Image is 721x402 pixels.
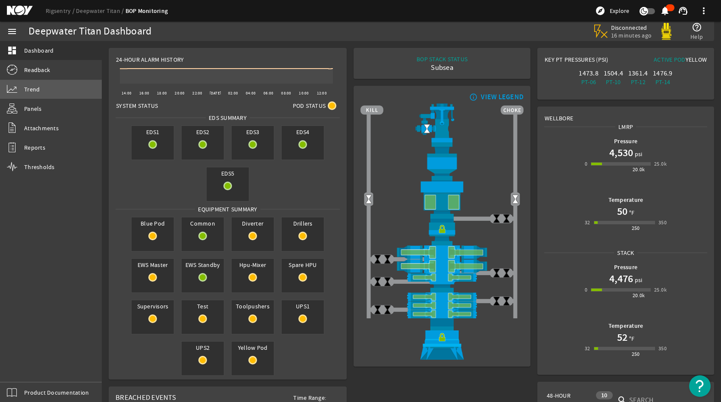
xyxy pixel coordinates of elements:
[658,344,667,353] div: 350
[206,113,250,122] span: EDS SUMMARY
[652,69,673,78] div: 1476.9
[538,107,714,122] div: Wellbore
[360,310,524,318] img: PipeRamOpen.png
[24,163,55,171] span: Thresholds
[502,296,511,306] img: ValveClose.png
[654,286,667,294] div: 25.0k
[658,23,675,40] img: Yellowpod.svg
[360,245,524,259] img: ShearRamOpen.png
[232,126,274,138] span: EDS3
[207,167,249,179] span: EDS5
[360,259,524,273] img: ShearRamOpen.png
[693,0,714,21] button: more_vert
[282,217,324,229] span: Drillers
[299,91,309,96] text: 10:00
[417,55,467,63] div: BOP STACK STATUS
[660,6,670,16] mat-icon: notifications
[360,219,524,245] img: RiserConnectorLock.png
[182,259,224,271] span: EWS Standby
[132,126,174,138] span: EDS1
[382,277,392,287] img: ValveClose.png
[182,342,224,354] span: UPS2
[360,292,524,301] img: PipeRamOpen.png
[24,85,40,94] span: Trend
[373,254,382,264] img: ValveClose.png
[502,214,511,223] img: ValveClose.png
[210,91,222,96] text: [DATE]
[608,196,643,204] b: Temperature
[317,91,327,96] text: 12:00
[24,46,53,55] span: Dashboard
[627,208,635,217] span: °F
[627,78,649,86] div: PT-12
[654,56,686,63] span: Active Pod
[633,291,645,300] div: 20.0k
[360,104,524,142] img: RiserAdapter.png
[609,272,633,286] h1: 4,476
[24,143,45,152] span: Reports
[585,160,587,168] div: 0
[658,218,667,227] div: 350
[232,342,274,354] span: Yellow Pod
[614,248,637,257] span: Stack
[28,27,151,36] div: Deepwater Titan Dashboard
[182,217,224,229] span: Common
[157,91,167,96] text: 18:00
[692,22,702,32] mat-icon: help_outline
[382,305,392,315] img: ValveClose.png
[585,344,590,353] div: 32
[232,217,274,229] span: Diverter
[585,286,587,294] div: 0
[678,6,688,16] mat-icon: support_agent
[492,268,502,278] img: ValveClose.png
[232,300,274,312] span: Toolpushers
[578,78,599,86] div: PT-06
[609,146,633,160] h1: 4,530
[614,263,637,271] b: Pressure
[182,300,224,312] span: Test
[578,69,599,78] div: 1473.8
[615,122,636,131] span: LMRP
[632,350,640,358] div: 250
[132,259,174,271] span: EWS Master
[686,56,707,63] span: Yellow
[364,194,374,204] img: Valve2Open.png
[603,78,624,86] div: PT-10
[360,318,524,360] img: WellheadConnectorLock.png
[282,259,324,271] span: Spare HPU
[24,66,50,74] span: Readback
[116,101,158,110] span: System Status
[76,7,125,15] a: Deepwater Titan
[263,91,273,96] text: 06:00
[611,31,652,39] span: 16 minutes ago
[617,204,627,218] h1: 50
[122,91,132,96] text: 14:00
[182,126,224,138] span: EDS2
[545,55,626,67] div: Key PT Pressures (PSI)
[654,160,667,168] div: 25.0k
[228,91,238,96] text: 02:00
[116,393,176,402] span: Breached Events
[633,165,645,174] div: 20.0k
[627,69,649,78] div: 1361.4
[360,142,524,180] img: FlexJoint.png
[360,273,524,282] img: PipeRamOpen.png
[360,282,524,292] img: BopBodyShearBottom.png
[7,45,17,56] mat-icon: dashboard
[195,205,260,214] span: Equipment Summary
[281,91,291,96] text: 08:00
[132,217,174,229] span: Blue Pod
[246,91,256,96] text: 04:00
[633,150,643,158] span: psi
[617,330,627,344] h1: 52
[467,94,478,100] mat-icon: info_outline
[511,194,520,204] img: Valve2Open.png
[689,375,711,397] button: Open Resource Center
[652,78,673,86] div: PT-14
[116,55,184,64] span: 24-Hour Alarm History
[286,393,333,402] span: Time Range:
[492,214,502,223] img: ValveClose.png
[481,93,524,101] div: VIEW LEGEND
[373,277,382,287] img: ValveClose.png
[614,137,637,145] b: Pressure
